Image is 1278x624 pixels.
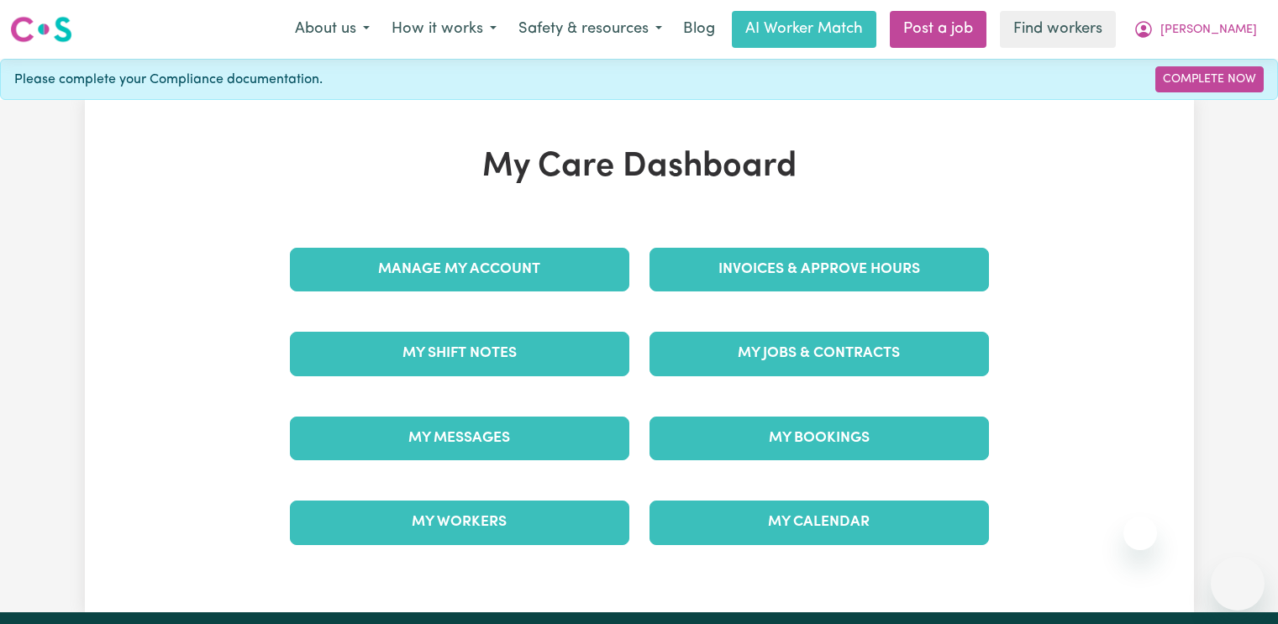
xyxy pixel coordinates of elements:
button: About us [284,12,381,47]
a: My Workers [290,501,629,544]
a: Post a job [890,11,986,48]
h1: My Care Dashboard [280,147,999,187]
a: AI Worker Match [732,11,876,48]
img: Careseekers logo [10,14,72,45]
iframe: Close message [1123,517,1157,550]
button: How it works [381,12,508,47]
span: Please complete your Compliance documentation. [14,70,323,90]
a: My Calendar [650,501,989,544]
button: My Account [1123,12,1268,47]
a: My Shift Notes [290,332,629,375]
a: Careseekers logo [10,10,72,49]
iframe: Button to launch messaging window [1211,557,1265,611]
button: Safety & resources [508,12,673,47]
a: My Bookings [650,417,989,460]
a: Find workers [1000,11,1116,48]
a: My Messages [290,417,629,460]
a: Complete Now [1155,66,1264,92]
a: Invoices & Approve Hours [650,248,989,291]
a: Blog [673,11,725,48]
a: Manage My Account [290,248,629,291]
span: [PERSON_NAME] [1160,21,1257,39]
a: My Jobs & Contracts [650,332,989,375]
